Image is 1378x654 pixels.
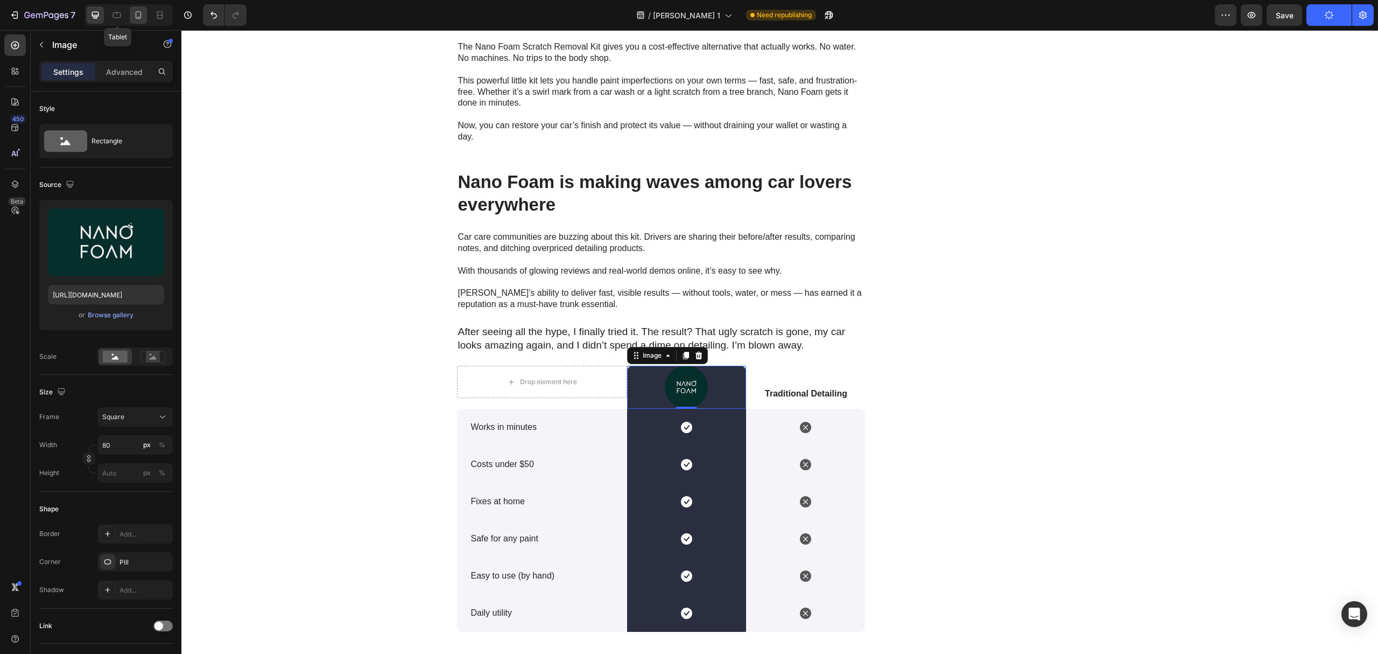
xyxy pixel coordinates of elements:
[39,621,52,631] div: Link
[143,440,151,450] div: px
[483,336,526,379] img: gempages_575433064507769795-eb30a972-bc06-4362-a4a0-c78ed965937e.png
[8,197,26,206] div: Beta
[39,352,57,361] div: Scale
[39,412,59,422] label: Frame
[290,392,436,403] p: Works in minutes
[119,586,170,595] div: Add...
[88,310,133,320] div: Browse gallery
[290,540,436,552] p: Easy to use (by hand)
[39,104,55,114] div: Style
[290,429,436,440] p: Costs under $50
[39,585,64,595] div: Shadow
[39,385,68,400] div: Size
[39,178,76,192] div: Source
[277,258,684,280] p: [PERSON_NAME]’s ability to deliver fast, visible results — without tools, water, or mess — has ea...
[181,30,1378,654] iframe: Design area
[290,503,436,514] p: Safe for any paint
[1276,11,1293,20] span: Save
[277,142,671,185] strong: Nano Foam is making waves among car lovers everywhere
[10,115,26,123] div: 450
[39,529,60,539] div: Border
[119,558,170,567] div: Pill
[1267,4,1302,26] button: Save
[143,468,151,478] div: px
[119,530,170,539] div: Add...
[156,467,168,479] button: px
[648,10,651,21] span: /
[39,557,61,567] div: Corner
[97,463,173,483] input: px%
[79,309,85,322] span: or
[48,208,164,276] img: preview-image
[39,440,57,450] label: Width
[290,466,436,477] p: Fixes at home
[757,10,812,20] span: Need republishing
[1341,601,1367,627] div: Open Intercom Messenger
[156,439,168,451] button: px
[71,9,75,22] p: 7
[4,4,80,26] button: 7
[339,347,396,356] div: Drop element here
[140,439,153,451] button: %
[52,38,144,51] p: Image
[290,578,436,589] p: Daily utility
[277,45,683,79] p: This powerful little kit lets you handle paint imperfections on your own terms — fast, safe, and ...
[48,285,164,304] input: https://example.com/image.jpg
[53,66,83,78] p: Settings
[159,440,165,450] div: %
[140,467,153,479] button: %
[277,90,683,113] p: Now, you can restore your car’s finish and protect its value — without draining your wallet or wa...
[653,10,720,21] span: [PERSON_NAME] 1
[87,310,134,321] button: Browse gallery
[97,407,173,427] button: Square
[106,66,143,78] p: Advanced
[277,201,684,224] p: Car care communities are buzzing about this kit. Drivers are sharing their before/after results, ...
[159,468,165,478] div: %
[203,4,247,26] div: Undo/Redo
[39,468,59,478] label: Height
[97,435,173,455] input: px%
[566,358,684,370] p: Traditional Detailing
[277,295,684,322] p: After seeing all the hype, I finally tried it. The result? That ugly scratch is gone, my car look...
[102,412,124,422] span: Square
[277,235,684,247] p: With thousands of glowing reviews and real-world demos online, it’s easy to see why.
[459,321,482,330] div: Image
[92,129,157,154] div: Rectangle
[39,504,59,514] div: Shape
